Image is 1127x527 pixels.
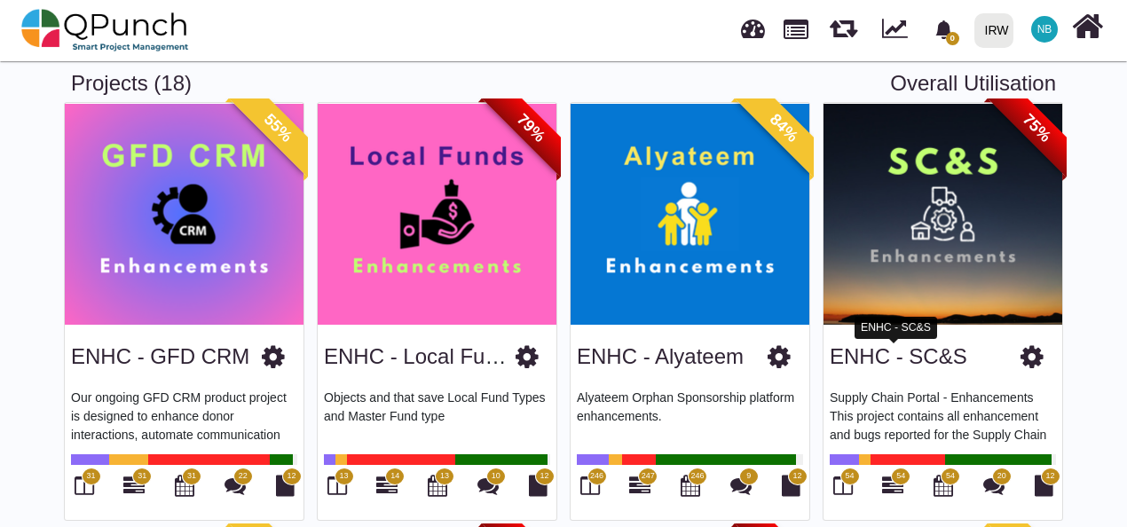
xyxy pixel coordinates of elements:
i: Document Library [782,475,800,496]
span: 12 [792,470,801,483]
span: 55% [229,79,327,177]
i: Gantt [376,475,398,496]
i: Board [833,475,853,496]
i: Calendar [428,475,447,496]
h3: ENHC - Alyateem [577,344,744,370]
i: Punch Discussions [730,475,752,496]
i: Document Library [529,475,548,496]
span: 12 [1045,470,1054,483]
i: Calendar [934,475,953,496]
span: 22 [239,470,248,483]
a: ENHC - GFD CRM [71,344,249,368]
i: Board [580,475,600,496]
a: ENHC - Local Funds [324,344,519,368]
span: 9 [746,470,751,483]
span: Nabiha Batool [1031,16,1058,43]
div: IRW [985,15,1009,46]
a: ENHC - SC&S [830,344,967,368]
span: Projects [784,12,808,39]
i: Calendar [175,475,194,496]
p: Objects and that save Local Fund Types and Master Fund type [324,389,550,442]
h3: Projects (18) [71,71,1056,97]
div: Dynamic Report [873,1,924,59]
span: 54 [896,470,905,483]
i: Gantt [123,475,145,496]
i: Home [1072,10,1103,43]
span: Releases [830,9,857,38]
a: NB [1021,1,1068,58]
span: 246 [590,470,603,483]
span: 13 [440,470,449,483]
a: Overall Utilisation [890,71,1056,97]
div: ENHC - SC&S [855,317,937,339]
span: 13 [339,470,348,483]
span: NB [1037,24,1052,35]
span: 20 [997,470,1006,483]
i: Calendar [681,475,700,496]
span: 246 [690,470,704,483]
i: Document Library [276,475,295,496]
span: Dashboard [741,11,765,37]
a: ENHC - Alyateem [577,344,744,368]
span: 31 [138,470,146,483]
a: 247 [629,482,650,496]
span: 14 [390,470,399,483]
span: 247 [642,470,655,483]
span: 10 [492,470,500,483]
svg: bell fill [934,20,953,39]
i: Gantt [629,475,650,496]
span: 54 [946,470,955,483]
a: 31 [123,482,145,496]
i: Board [327,475,347,496]
span: 79% [482,79,580,177]
i: Punch Discussions [477,475,499,496]
span: 12 [540,470,548,483]
p: Alyateem Orphan Sponsorship platform enhancements. [577,389,803,442]
a: bell fill0 [924,1,967,57]
span: 31 [86,470,95,483]
h3: ENHC - Local Funds [324,344,516,370]
i: Gantt [882,475,903,496]
i: Board [75,475,94,496]
h3: ENHC - GFD CRM [71,344,249,370]
i: Punch Discussions [983,475,1005,496]
span: 0 [946,32,959,45]
i: Document Library [1035,475,1053,496]
p: Supply Chain Portal - Enhancements This project contains all enhancement and bugs reported for th... [830,389,1056,442]
span: 54 [845,470,854,483]
span: 31 [187,470,196,483]
i: Punch Discussions [225,475,246,496]
p: Our ongoing GFD CRM product project is designed to enhance donor interactions, automate communica... [71,389,297,442]
a: IRW [966,1,1021,59]
a: 14 [376,482,398,496]
span: 12 [287,470,296,483]
a: 54 [882,482,903,496]
img: qpunch-sp.fa6292f.png [21,4,189,57]
span: 75% [988,79,1086,177]
div: Notification [928,13,959,45]
span: 84% [735,79,833,177]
